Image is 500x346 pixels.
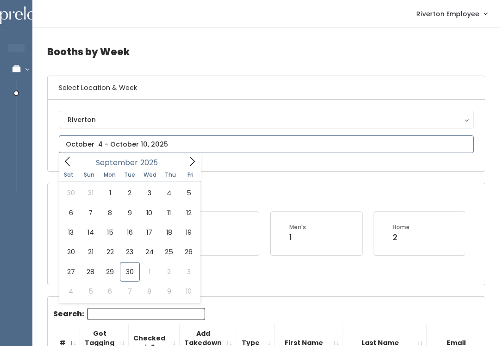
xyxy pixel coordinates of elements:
input: October 4 - October 10, 2025 [59,135,474,153]
button: Riverton [59,111,474,128]
span: September 17, 2025 [140,223,159,242]
input: Search: [87,308,205,320]
input: Year [138,157,166,168]
span: October 8, 2025 [140,282,159,301]
span: September 4, 2025 [159,183,179,203]
span: Sun [79,172,100,178]
label: Search: [53,308,205,320]
div: Home [393,223,410,231]
h6: Select Location & Week [48,76,485,100]
span: September 25, 2025 [159,242,179,262]
span: September 22, 2025 [100,242,120,262]
span: October 5, 2025 [81,282,100,301]
div: Men's [289,223,306,231]
span: September 28, 2025 [81,262,100,282]
div: Riverton [68,115,465,125]
span: October 6, 2025 [100,282,120,301]
h4: Booths by Week [47,39,485,64]
span: August 31, 2025 [81,183,100,203]
span: September 6, 2025 [61,203,81,223]
span: September [96,159,138,167]
span: September 15, 2025 [100,223,120,242]
span: September 26, 2025 [179,242,198,262]
span: October 7, 2025 [120,282,139,301]
span: Mon [100,172,120,178]
span: September 10, 2025 [140,203,159,223]
span: October 3, 2025 [179,262,198,282]
span: September 12, 2025 [179,203,198,223]
a: Riverton Employee [407,4,496,24]
span: September 16, 2025 [120,223,139,242]
span: August 30, 2025 [61,183,81,203]
span: October 2, 2025 [159,262,179,282]
span: September 5, 2025 [179,183,198,203]
span: Wed [140,172,160,178]
span: September 20, 2025 [61,242,81,262]
span: Thu [160,172,181,178]
span: October 10, 2025 [179,282,198,301]
span: September 21, 2025 [81,242,100,262]
span: Sat [59,172,79,178]
span: Fri [181,172,201,178]
span: September 23, 2025 [120,242,139,262]
span: October 1, 2025 [140,262,159,282]
span: September 2, 2025 [120,183,139,203]
span: October 4, 2025 [61,282,81,301]
span: September 27, 2025 [61,262,81,282]
span: September 11, 2025 [159,203,179,223]
span: September 19, 2025 [179,223,198,242]
span: September 13, 2025 [61,223,81,242]
span: September 7, 2025 [81,203,100,223]
span: September 18, 2025 [159,223,179,242]
span: September 24, 2025 [140,242,159,262]
span: September 30, 2025 [120,262,139,282]
span: September 1, 2025 [100,183,120,203]
div: 2 [393,231,410,243]
span: Tue [119,172,140,178]
span: Riverton Employee [416,9,479,19]
span: September 14, 2025 [81,223,100,242]
span: September 29, 2025 [100,262,120,282]
span: September 9, 2025 [120,203,139,223]
span: October 9, 2025 [159,282,179,301]
span: September 8, 2025 [100,203,120,223]
div: 1 [289,231,306,243]
span: September 3, 2025 [140,183,159,203]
